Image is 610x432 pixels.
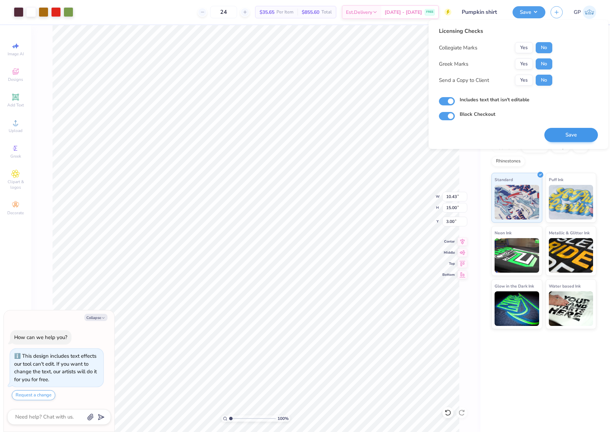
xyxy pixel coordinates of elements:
span: Designs [8,77,23,82]
span: Greek [10,153,21,159]
div: Send a Copy to Client [439,76,489,84]
span: Neon Ink [495,229,512,236]
span: Bottom [442,272,455,277]
button: No [536,75,552,86]
button: No [536,58,552,69]
img: Metallic & Glitter Ink [549,238,593,273]
button: Yes [515,42,533,53]
div: Rhinestones [491,156,525,167]
span: Upload [9,128,22,133]
a: GP [574,6,596,19]
span: [DATE] - [DATE] [385,9,422,16]
span: Center [442,239,455,244]
button: Yes [515,75,533,86]
span: 100 % [278,415,289,422]
img: Neon Ink [495,238,539,273]
div: Collegiate Marks [439,44,477,52]
div: Licensing Checks [439,27,552,35]
button: Collapse [84,314,107,321]
span: Top [442,261,455,266]
span: FREE [426,10,433,15]
label: Block Checkout [460,111,495,118]
label: Includes text that isn't editable [460,96,529,103]
span: Per Item [276,9,293,16]
span: Puff Ink [549,176,563,183]
input: – – [210,6,237,18]
span: Total [321,9,332,16]
img: Puff Ink [549,185,593,219]
img: Germaine Penalosa [583,6,596,19]
span: GP [574,8,581,16]
img: Water based Ink [549,291,593,326]
span: Image AI [8,51,24,57]
div: How can we help you? [14,334,67,341]
span: $35.65 [260,9,274,16]
span: Clipart & logos [3,179,28,190]
button: No [536,42,552,53]
button: Yes [515,58,533,69]
div: Greek Marks [439,60,468,68]
img: Glow in the Dark Ink [495,291,539,326]
button: Save [544,128,598,142]
span: Est. Delivery [346,9,372,16]
span: Water based Ink [549,282,581,290]
span: Add Text [7,102,24,108]
span: Glow in the Dark Ink [495,282,534,290]
img: Standard [495,185,539,219]
span: Metallic & Glitter Ink [549,229,590,236]
input: Untitled Design [457,5,507,19]
button: Save [513,6,545,18]
span: $855.60 [302,9,319,16]
span: Middle [442,250,455,255]
button: Request a change [12,390,55,400]
div: This design includes text effects our tool can't edit. If you want to change the text, our artist... [14,353,97,383]
span: Decorate [7,210,24,216]
span: Standard [495,176,513,183]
